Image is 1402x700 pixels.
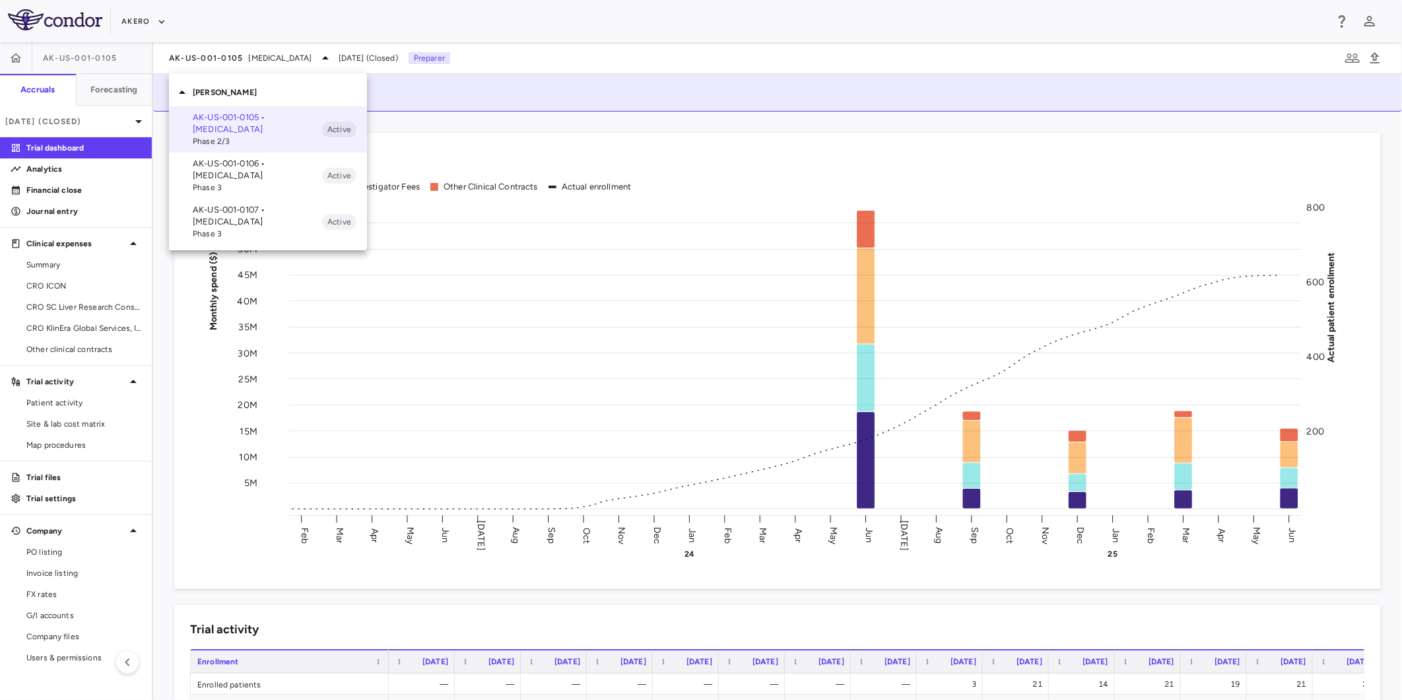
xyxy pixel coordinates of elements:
[193,158,322,182] p: AK-US-001-0106 • [MEDICAL_DATA]
[193,112,322,135] p: AK-US-001-0105 • [MEDICAL_DATA]
[169,153,367,199] div: AK-US-001-0106 • [MEDICAL_DATA]Phase 3Active
[193,204,322,228] p: AK-US-001-0107 • [MEDICAL_DATA]
[322,170,356,182] span: Active
[193,135,322,147] span: Phase 2/3
[322,123,356,135] span: Active
[169,106,367,153] div: AK-US-001-0105 • [MEDICAL_DATA]Phase 2/3Active
[169,199,367,245] div: AK-US-001-0107 • [MEDICAL_DATA]Phase 3Active
[193,87,367,98] p: [PERSON_NAME]
[169,79,367,106] div: [PERSON_NAME]
[193,182,322,193] span: Phase 3
[322,216,356,228] span: Active
[193,228,322,240] span: Phase 3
